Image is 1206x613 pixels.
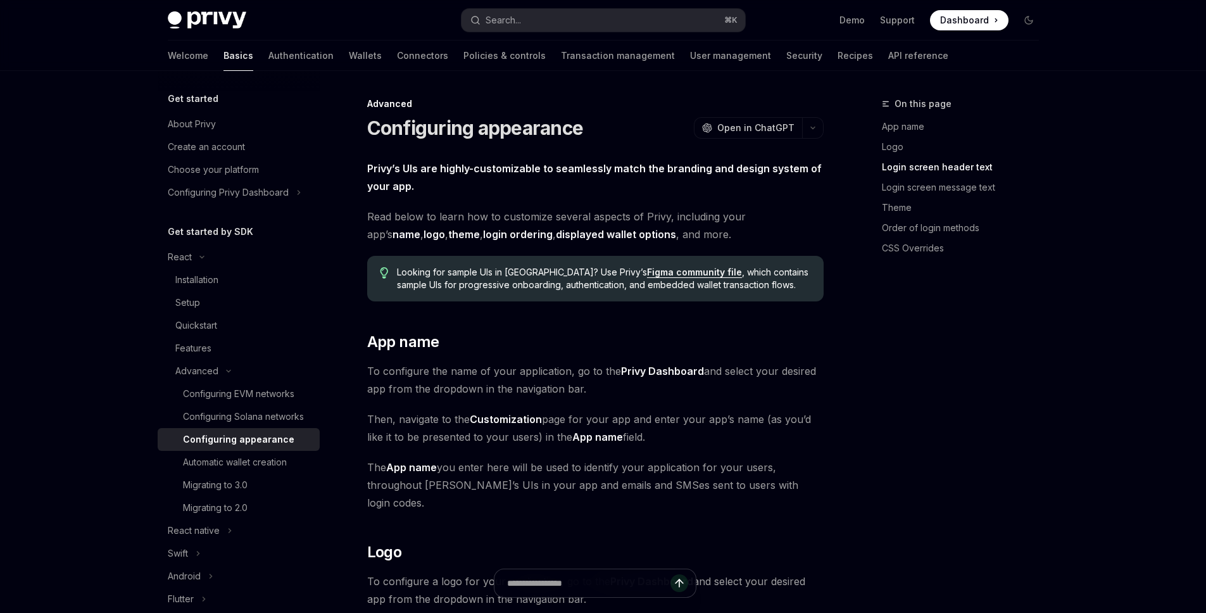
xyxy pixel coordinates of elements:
[882,137,1049,157] a: Logo
[183,477,248,493] div: Migrating to 3.0
[158,158,320,181] a: Choose your platform
[717,122,795,134] span: Open in ChatGPT
[367,542,402,562] span: Logo
[647,267,742,278] a: Figma community file
[175,295,200,310] div: Setup
[158,113,320,136] a: About Privy
[561,41,675,71] a: Transaction management
[380,267,389,279] svg: Tip
[621,365,704,377] strong: Privy Dashboard
[168,569,201,584] div: Android
[367,458,824,512] span: The you enter here will be used to identify your application for your users, throughout [PERSON_N...
[367,98,824,110] div: Advanced
[168,250,192,265] div: React
[158,314,320,337] a: Quickstart
[168,523,220,538] div: React native
[786,41,822,71] a: Security
[158,136,320,158] a: Create an account
[386,461,437,474] strong: App name
[168,139,245,155] div: Create an account
[158,451,320,474] a: Automatic wallet creation
[940,14,989,27] span: Dashboard
[882,218,1049,238] a: Order of login methods
[158,496,320,519] a: Migrating to 2.0
[168,224,253,239] h5: Get started by SDK
[268,41,334,71] a: Authentication
[930,10,1008,30] a: Dashboard
[168,546,188,561] div: Swift
[882,157,1049,177] a: Login screen header text
[556,228,676,241] a: displayed wallet options
[168,11,246,29] img: dark logo
[694,117,802,139] button: Open in ChatGPT
[839,14,865,27] a: Demo
[168,91,218,106] h5: Get started
[463,41,546,71] a: Policies & controls
[367,410,824,446] span: Then, navigate to the page for your app and enter your app’s name (as you’d like it to be present...
[223,41,253,71] a: Basics
[367,362,824,398] span: To configure the name of your application, go to the and select your desired app from the dropdow...
[486,13,521,28] div: Search...
[168,117,216,132] div: About Privy
[175,341,211,356] div: Features
[888,41,948,71] a: API reference
[349,41,382,71] a: Wallets
[882,198,1049,218] a: Theme
[158,337,320,360] a: Features
[397,266,810,291] span: Looking for sample UIs in [GEOGRAPHIC_DATA]? Use Privy’s , which contains sample UIs for progress...
[168,41,208,71] a: Welcome
[183,455,287,470] div: Automatic wallet creation
[158,474,320,496] a: Migrating to 3.0
[424,228,445,241] a: logo
[448,228,480,241] a: theme
[168,162,259,177] div: Choose your platform
[158,269,320,291] a: Installation
[462,9,745,32] button: Search...⌘K
[183,409,304,424] div: Configuring Solana networks
[572,431,623,443] strong: App name
[670,574,688,592] button: Send message
[158,382,320,405] a: Configuring EVM networks
[397,41,448,71] a: Connectors
[393,228,420,241] a: name
[483,228,553,241] a: login ordering
[175,272,218,288] div: Installation
[882,238,1049,258] a: CSS Overrides
[1019,10,1039,30] button: Toggle dark mode
[158,291,320,314] a: Setup
[158,428,320,451] a: Configuring appearance
[882,177,1049,198] a: Login screen message text
[367,162,822,193] strong: Privy’s UIs are highly-customizable to seamlessly match the branding and design system of your app.
[183,432,294,447] div: Configuring appearance
[367,332,439,352] span: App name
[470,413,542,426] strong: Customization
[724,15,738,25] span: ⌘ K
[168,591,194,607] div: Flutter
[168,185,289,200] div: Configuring Privy Dashboard
[880,14,915,27] a: Support
[175,363,218,379] div: Advanced
[158,405,320,428] a: Configuring Solana networks
[895,96,952,111] span: On this page
[367,117,584,139] h1: Configuring appearance
[367,208,824,243] span: Read below to learn how to customize several aspects of Privy, including your app’s , , , , , and...
[183,386,294,401] div: Configuring EVM networks
[882,117,1049,137] a: App name
[183,500,248,515] div: Migrating to 2.0
[175,318,217,333] div: Quickstart
[690,41,771,71] a: User management
[838,41,873,71] a: Recipes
